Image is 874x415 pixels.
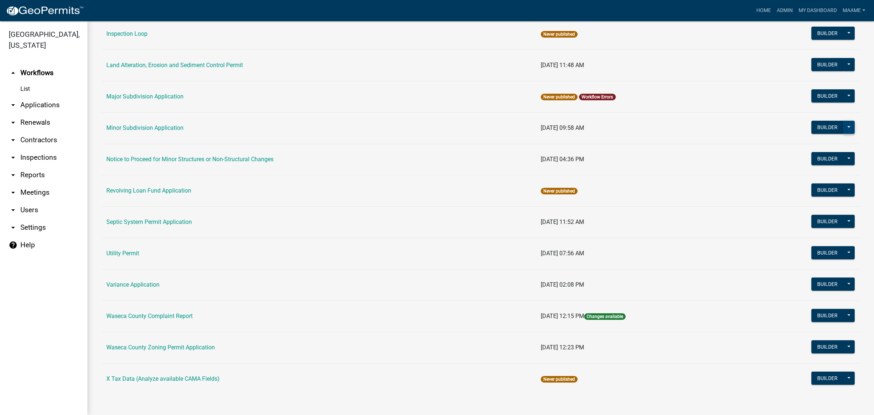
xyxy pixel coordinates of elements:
[811,278,843,291] button: Builder
[106,30,147,37] a: Inspection Loop
[811,58,843,71] button: Builder
[541,156,584,163] span: [DATE] 04:36 PM
[811,246,843,259] button: Builder
[541,250,584,257] span: [DATE] 07:56 AM
[9,136,17,144] i: arrow_drop_down
[106,218,192,225] a: Septic System Permit Application
[811,121,843,134] button: Builder
[106,250,139,257] a: Utility Permit
[9,69,17,77] i: arrow_drop_up
[106,344,215,351] a: Waseca County Zoning Permit Application
[811,340,843,353] button: Builder
[584,313,626,320] span: Changes available
[840,4,868,18] a: Maame
[811,309,843,322] button: Builder
[106,375,220,382] a: X Tax Data (Analyze available CAMA Fields)
[541,376,578,383] span: Never published
[541,313,584,319] span: [DATE] 12:15 PM
[811,372,843,385] button: Builder
[811,27,843,40] button: Builder
[541,94,578,100] span: Never published
[541,218,584,225] span: [DATE] 11:52 AM
[811,89,843,102] button: Builder
[9,153,17,162] i: arrow_drop_down
[9,171,17,179] i: arrow_drop_down
[9,188,17,197] i: arrow_drop_down
[582,94,613,100] a: Workflow Errors
[541,281,584,288] span: [DATE] 02:08 PM
[106,156,273,163] a: Notice to Proceed for Minor Structures or Non-Structural Changes
[541,62,584,69] span: [DATE] 11:48 AM
[106,93,184,100] a: Major Subdivision Application
[106,62,243,69] a: Land Alteration, Erosion and Sediment Control Permit
[106,313,193,319] a: Waseca County Complaint Report
[9,223,17,232] i: arrow_drop_down
[541,31,578,38] span: Never published
[811,215,843,228] button: Builder
[106,124,184,131] a: Minor Subdivision Application
[541,124,584,131] span: [DATE] 09:58 AM
[9,101,17,109] i: arrow_drop_down
[9,118,17,127] i: arrow_drop_down
[106,281,160,288] a: Variance Application
[796,4,840,18] a: My Dashboard
[541,188,578,194] span: Never published
[811,183,843,197] button: Builder
[106,187,191,194] a: Revolving Loan Fund Application
[541,344,584,351] span: [DATE] 12:23 PM
[753,4,774,18] a: Home
[9,206,17,214] i: arrow_drop_down
[774,4,796,18] a: Admin
[9,241,17,249] i: help
[811,152,843,165] button: Builder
